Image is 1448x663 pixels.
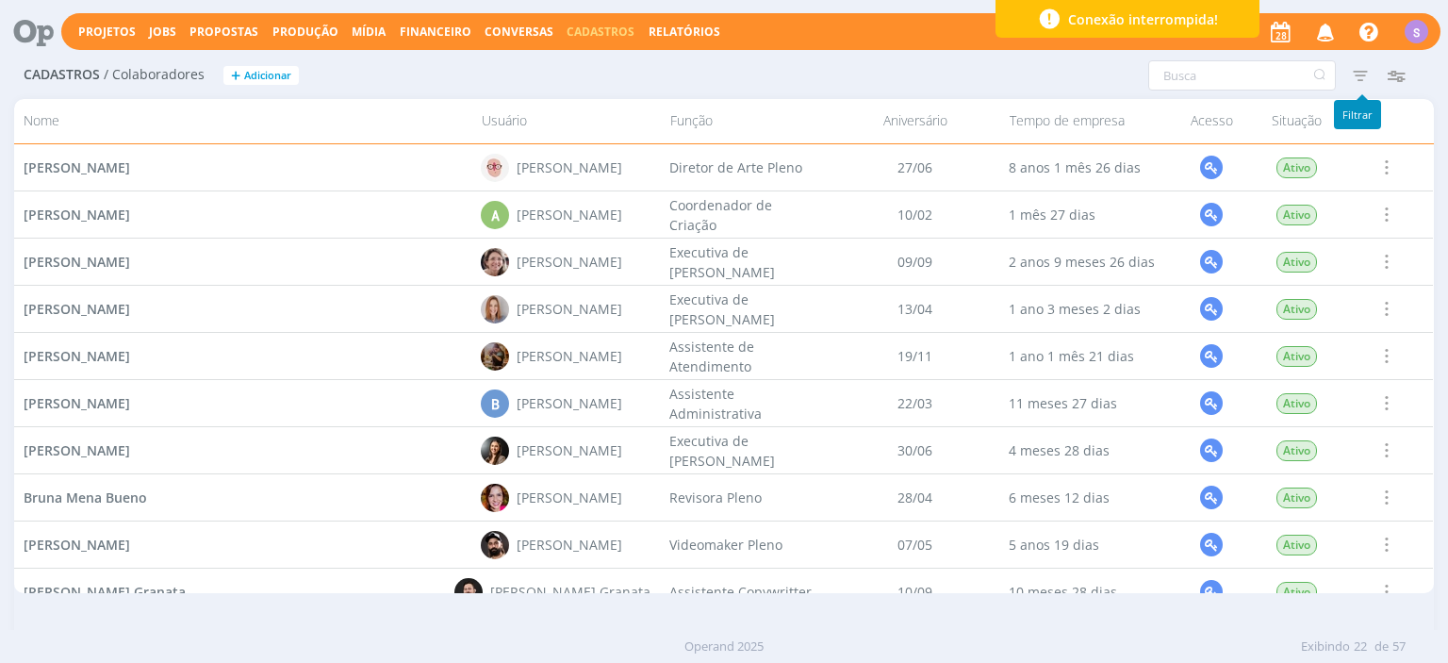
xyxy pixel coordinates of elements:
button: +Adicionar [223,66,299,86]
div: 22/03 [831,380,1000,426]
span: [PERSON_NAME] [24,158,130,176]
div: [PERSON_NAME] [518,393,623,413]
div: [PERSON_NAME] [518,535,623,555]
a: [PERSON_NAME] [24,252,130,272]
div: 27/06 [831,144,1000,191]
img: B [482,484,510,512]
div: Acesso [1170,105,1255,138]
a: Projetos [78,24,136,40]
div: 10/09 [831,569,1000,615]
span: [PERSON_NAME] [24,253,130,271]
img: B [482,437,510,465]
a: Mídia [352,24,386,40]
div: Diretor de Arte Pleno [661,144,831,191]
span: de [1374,638,1389,656]
span: Exibindo [1301,638,1350,656]
div: [PERSON_NAME] [518,157,623,177]
img: A [482,248,510,276]
span: 22 [1354,638,1367,656]
div: Revisora Pleno [661,474,831,521]
div: [PERSON_NAME] [518,488,623,507]
div: 19/11 [831,333,1000,379]
button: Propostas [184,25,264,40]
button: Conversas [479,25,559,40]
span: 57 [1392,638,1406,656]
div: Aniversário [831,105,1000,138]
div: Nome [14,105,471,138]
span: Ativo [1276,346,1317,367]
div: 10 meses 28 dias [1000,569,1170,615]
span: [PERSON_NAME] [24,536,130,554]
span: [PERSON_NAME] [24,441,130,459]
div: Coordenador de Criação [661,191,831,238]
button: Jobs [143,25,182,40]
button: S [1404,15,1429,48]
div: 30/06 [831,427,1000,473]
div: [PERSON_NAME] [518,346,623,366]
span: Ativo [1276,299,1317,320]
a: Bruna Mena Bueno [24,488,147,507]
div: 1 ano 3 meses 2 dias [1000,286,1170,332]
div: 07/05 [831,522,1000,568]
span: [PERSON_NAME] [24,300,130,318]
span: Cadastros [24,67,100,83]
button: Mídia [346,25,391,40]
div: 1 ano 1 mês 21 dias [1000,333,1170,379]
div: Situação [1255,105,1340,138]
a: [PERSON_NAME] Granata [24,582,186,602]
span: Ativo [1276,252,1317,273]
a: [PERSON_NAME] [24,535,130,555]
div: 10/02 [831,191,1000,238]
div: 1 mês 27 dias [1000,191,1170,238]
div: 4 meses 28 dias [1000,427,1170,473]
div: [PERSON_NAME] [518,252,623,272]
img: B [482,531,510,559]
div: 2 anos 9 meses 26 dias [1000,239,1170,285]
div: Executiva de [PERSON_NAME] [661,427,831,473]
span: + [231,66,240,86]
a: Conversas [485,24,553,40]
div: Assistente de Atendimento [661,333,831,379]
span: Bruna Mena Bueno [24,489,147,506]
div: Videomaker Pleno [661,522,831,568]
a: Relatórios [649,24,720,40]
div: Filtrar [1334,100,1381,129]
div: [PERSON_NAME] [518,205,623,224]
span: [PERSON_NAME] [24,206,130,224]
div: [PERSON_NAME] [518,299,623,319]
span: Cadastros [567,24,634,40]
span: [PERSON_NAME] [24,394,130,412]
button: Cadastros [561,25,640,40]
img: A [482,295,510,323]
a: Jobs [149,24,176,40]
span: Financeiro [400,24,471,40]
div: Tempo de empresa [1000,105,1170,138]
div: 11 meses 27 dias [1000,380,1170,426]
a: Produção [272,24,338,40]
div: Assistente Copywritter [661,569,831,615]
button: Projetos [73,25,141,40]
span: / Colaboradores [104,67,205,83]
span: Adicionar [244,70,291,82]
a: [PERSON_NAME] [24,205,130,224]
div: [PERSON_NAME] [518,440,623,460]
span: Ativo [1276,440,1317,461]
a: [PERSON_NAME] [24,393,130,413]
span: Ativo [1276,535,1317,555]
span: [PERSON_NAME] [24,347,130,365]
span: [PERSON_NAME] Granata [24,583,186,601]
button: Financeiro [394,25,477,40]
div: Executiva de [PERSON_NAME] [661,286,831,332]
a: [PERSON_NAME] [24,346,130,366]
div: 13/04 [831,286,1000,332]
div: 8 anos 1 mês 26 dias [1000,144,1170,191]
span: Propostas [189,24,258,40]
span: Ativo [1276,205,1317,225]
div: [PERSON_NAME] Granata [491,582,651,602]
span: Ativo [1276,393,1317,414]
span: Ativo [1276,488,1317,508]
div: Executiva de [PERSON_NAME] [661,239,831,285]
img: B [455,578,484,606]
a: [PERSON_NAME] [24,299,130,319]
div: 5 anos 19 dias [1000,522,1170,568]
